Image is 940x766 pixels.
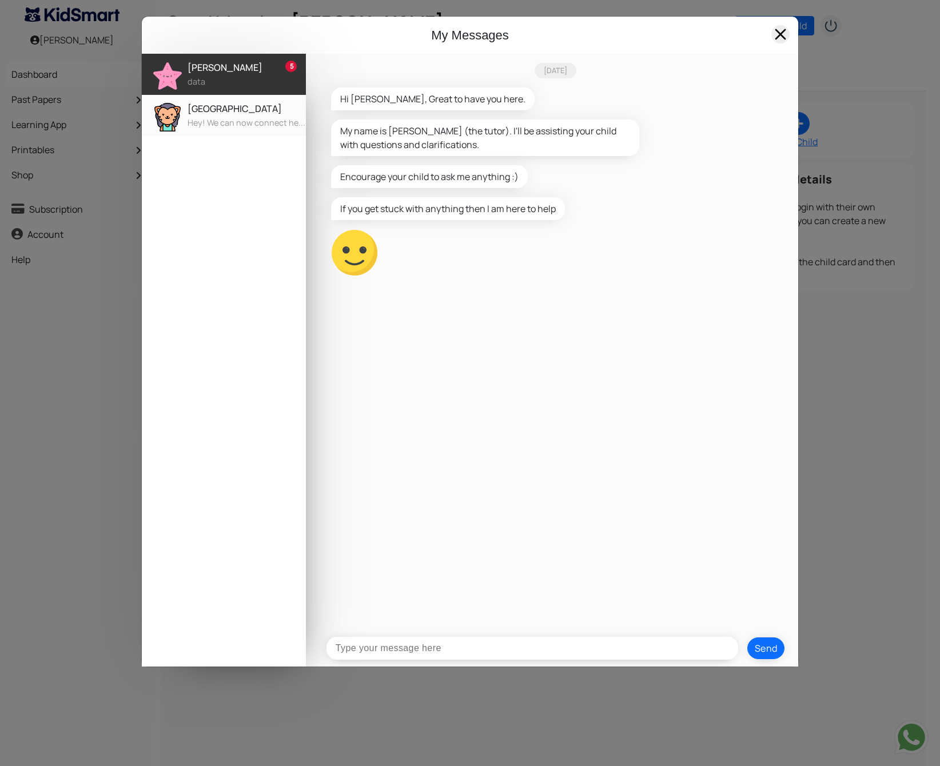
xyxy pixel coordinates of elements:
[153,103,182,131] img: 028-superhero.svg
[188,117,306,129] div: Hey! We can now connect he...
[331,119,640,156] div: My name is [PERSON_NAME] (the tutor). I'll be assisting your child with questions and clarificati...
[535,63,576,78] div: [DATE]
[151,26,790,45] h4: My Messages
[331,165,528,188] div: Encourage your child to ask me anything :)
[326,637,738,660] input: Type your message here
[188,102,306,115] div: [GEOGRAPHIC_DATA]
[747,637,785,659] button: Send
[331,197,565,220] div: If you get stuck with anything then I am here to help
[285,61,297,72] div: 5
[188,75,306,88] div: data
[153,62,182,90] img: starfish.png
[331,87,535,110] div: Hi [PERSON_NAME], Great to have you here.
[332,230,377,276] img: 003-happy-17.svg
[188,61,306,74] div: [PERSON_NAME]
